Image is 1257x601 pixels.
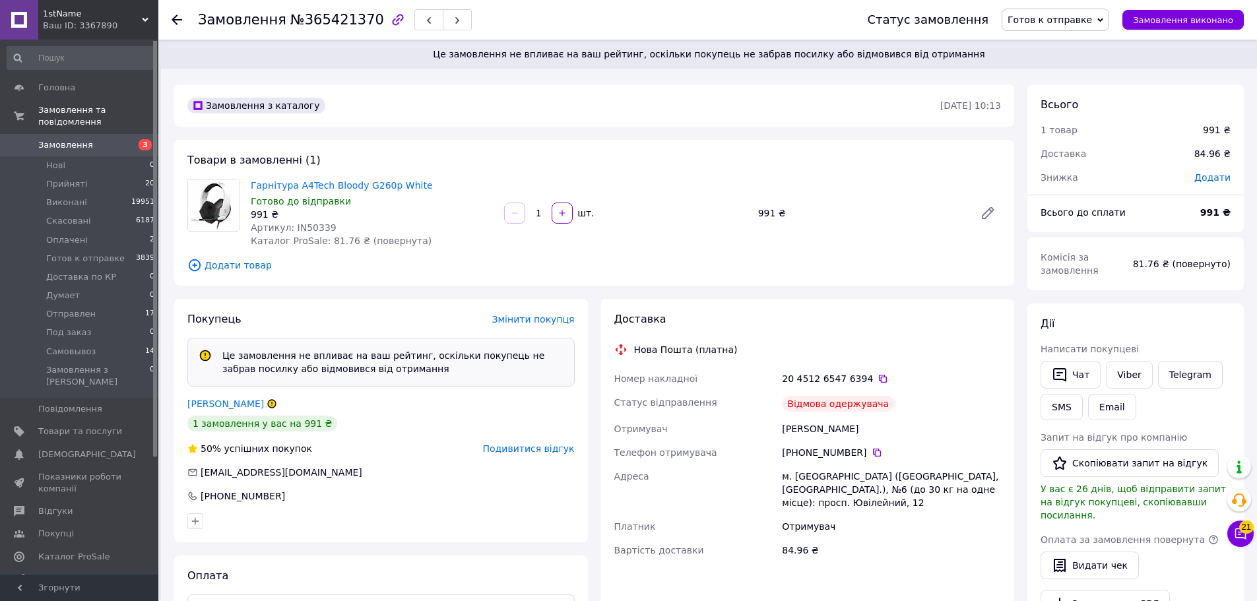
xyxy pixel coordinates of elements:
img: Гарнітура A4Tech Bloody G260p White [188,179,240,231]
div: 84.96 ₴ [779,538,1004,562]
div: успішних покупок [187,442,312,455]
div: шт. [574,206,595,220]
a: Редагувати [975,200,1001,226]
span: Самовывоз [46,346,96,358]
span: Аналітика [38,573,84,585]
div: [PERSON_NAME] [779,417,1004,441]
span: Покупці [38,528,74,540]
span: Телефон отримувача [614,447,717,458]
span: Дії [1041,317,1054,330]
span: 17 [145,308,154,320]
span: Статус відправлення [614,397,717,408]
span: Думает [46,290,80,301]
span: Комісія за замовлення [1041,252,1099,276]
div: Нова Пошта (платна) [631,343,741,356]
span: Готово до відправки [251,196,351,206]
a: [PERSON_NAME] [187,398,264,409]
span: Каталог ProSale: 81.76 ₴ (повернута) [251,236,432,246]
span: 21 [1239,521,1254,534]
span: Замовлення [198,12,286,28]
span: Доставка [614,313,666,325]
div: м. [GEOGRAPHIC_DATA] ([GEOGRAPHIC_DATA], [GEOGRAPHIC_DATA].), №6 (до 30 кг на одне місце): просп.... [779,464,1004,515]
a: Viber [1106,361,1152,389]
span: У вас є 26 днів, щоб відправити запит на відгук покупцеві, скопіювавши посилання. [1041,484,1226,521]
div: 991 ₴ [251,208,494,221]
span: Написати покупцеві [1041,344,1139,354]
span: Покупець [187,313,242,325]
input: Пошук [7,46,156,70]
span: Готов к отправке [1008,15,1092,25]
span: 20 [145,178,154,190]
span: 1stName [43,8,142,20]
span: Повідомлення [38,403,102,415]
span: Запит на відгук про компанію [1041,432,1187,443]
span: Отримувач [614,424,668,434]
span: Артикул: IN50339 [251,222,337,233]
span: 2 [150,234,154,246]
span: Каталог ProSale [38,551,110,563]
span: 0 [150,160,154,172]
button: Скопіювати запит на відгук [1041,449,1219,477]
span: Нові [46,160,65,172]
time: [DATE] 10:13 [940,100,1001,111]
button: Email [1088,394,1136,420]
span: [EMAIL_ADDRESS][DOMAIN_NAME] [201,467,362,478]
div: Відмова одержувача [782,396,894,412]
span: 81.76 ₴ (повернуто) [1133,259,1231,269]
span: 1 товар [1041,125,1078,135]
span: Скасовані [46,215,91,227]
span: Оплачені [46,234,88,246]
span: 14 [145,346,154,358]
span: Всього [1041,98,1078,111]
span: Виконані [46,197,87,208]
button: SMS [1041,394,1083,420]
span: Доставка [1041,148,1086,159]
span: Додати товар [187,258,1001,272]
a: Гарнітура A4Tech Bloody G260p White [251,180,433,191]
span: Замовлення виконано [1133,15,1233,25]
span: Замовлення [38,139,93,151]
span: Номер накладної [614,373,698,384]
span: 0 [150,327,154,338]
span: Вартість доставки [614,545,704,555]
span: Додати [1194,172,1231,183]
span: Подивитися відгук [483,443,575,454]
span: Товари та послуги [38,426,122,437]
span: 6187 [136,215,154,227]
button: Видати чек [1041,552,1139,579]
div: Це замовлення не впливає на ваш рейтинг, оскільки покупець не забрав посилку або відмовився від о... [217,349,569,375]
div: Замовлення з каталогу [187,98,325,113]
span: Платник [614,521,656,532]
div: Статус замовлення [867,13,988,26]
a: Telegram [1158,361,1223,389]
span: №365421370 [290,12,384,28]
span: Знижка [1041,172,1078,183]
div: 991 ₴ [1203,123,1231,137]
span: Оплата [187,569,228,582]
button: Замовлення виконано [1122,10,1244,30]
span: Всього до сплати [1041,207,1126,218]
div: [PHONE_NUMBER] [782,446,1001,459]
span: Товари в замовленні (1) [187,154,321,166]
div: Ваш ID: 3367890 [43,20,158,32]
span: 19951 [131,197,154,208]
span: Отправлен [46,308,96,320]
span: Змінити покупця [492,314,575,325]
span: 0 [150,364,154,388]
div: 991 ₴ [753,204,969,222]
span: Відгуки [38,505,73,517]
button: Чат [1041,361,1101,389]
span: Це замовлення не впливає на ваш рейтинг, оскільки покупець не забрав посилку або відмовився від о... [177,47,1241,61]
span: Замовлення та повідомлення [38,104,158,128]
div: 84.96 ₴ [1186,139,1239,168]
div: 20 4512 6547 6394 [782,372,1001,385]
div: [PHONE_NUMBER] [199,490,286,503]
b: 991 ₴ [1200,207,1231,218]
div: Отримувач [779,515,1004,538]
span: Под заказ [46,327,91,338]
span: Замовлення з [PERSON_NAME] [46,364,150,388]
span: Адреса [614,471,649,482]
button: Чат з покупцем21 [1227,521,1254,547]
span: 50% [201,443,221,454]
span: 0 [150,290,154,301]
